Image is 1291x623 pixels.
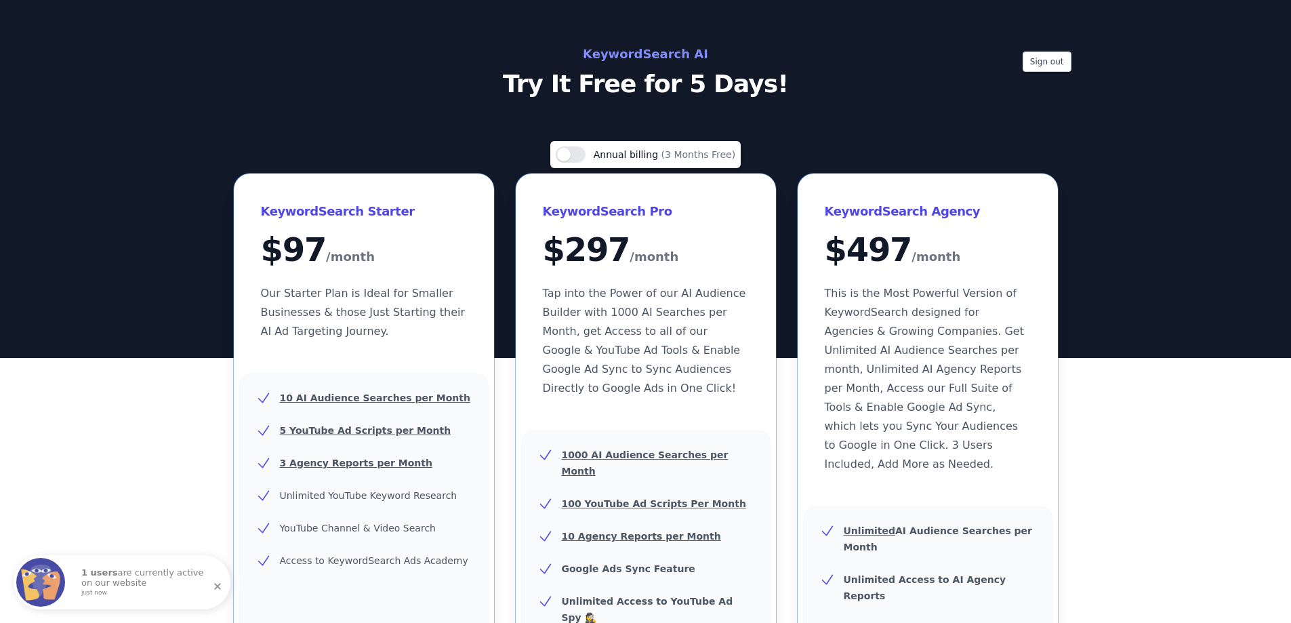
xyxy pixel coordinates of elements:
button: Sign out [1023,52,1071,72]
p: are currently active on our website [81,568,217,596]
u: 1000 AI Audience Searches per Month [562,449,729,477]
h3: KeywordSearch Pro [543,201,749,222]
span: /month [911,246,960,268]
p: Try It Free for 5 Days! [342,71,949,98]
u: 10 AI Audience Searches per Month [280,393,470,403]
span: Unlimited YouTube Keyword Research [280,490,457,501]
span: Tap into the Power of our AI Audience Builder with 1000 AI Searches per Month, get Access to all ... [543,287,746,395]
strong: 1 users [81,567,118,578]
div: $ 297 [543,233,749,268]
u: 5 YouTube Ad Scripts per Month [280,425,451,436]
span: Access to KeywordSearch Ads Academy [280,555,468,566]
span: Annual billing [594,149,661,160]
h3: KeywordSearch Starter [261,201,467,222]
span: (3 Months Free) [661,149,736,160]
b: Google Ads Sync Feature [562,563,695,574]
div: $ 497 [825,233,1031,268]
span: YouTube Channel & Video Search [280,523,436,534]
h3: KeywordSearch Agency [825,201,1031,222]
b: Unlimited Access to AI Agency Reports [844,574,1006,601]
u: 3 Agency Reports per Month [280,458,432,468]
b: AI Audience Searches per Month [844,525,1033,552]
u: 10 Agency Reports per Month [562,531,721,542]
span: Our Starter Plan is Ideal for Smaller Businesses & those Just Starting their AI Ad Targeting Jour... [261,287,466,338]
span: This is the Most Powerful Version of KeywordSearch designed for Agencies & Growing Companies. Get... [825,287,1024,470]
span: /month [326,246,375,268]
img: Fomo [16,558,65,607]
div: $ 97 [261,233,467,268]
small: just now [81,590,213,597]
u: Unlimited [844,525,896,536]
h2: KeywordSearch AI [342,43,949,65]
span: /month [630,246,678,268]
u: 100 YouTube Ad Scripts Per Month [562,498,746,509]
b: Unlimited Access to YouTube Ad Spy 🕵️‍♀️ [562,596,733,623]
